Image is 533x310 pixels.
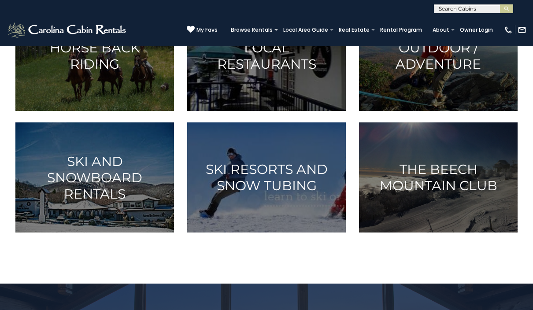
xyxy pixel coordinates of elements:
a: Local Restaurants [187,1,346,111]
a: Ski Resorts and Snow Tubing [187,122,346,232]
a: Rental Program [376,24,426,36]
h3: Ski Resorts and Snow Tubing [198,161,335,194]
img: White-1-2.png [7,21,129,39]
a: The Beech Mountain Club [359,122,518,232]
a: Local Area Guide [279,24,333,36]
a: Ski and Snowboard Rentals [15,122,174,232]
a: Browse Rentals [226,24,277,36]
img: phone-regular-white.png [504,26,513,34]
h3: Outdoor / Adventure [370,40,507,72]
a: Horse Back Riding [15,1,174,111]
a: My Favs [187,26,218,34]
h3: Horse Back Riding [26,40,163,72]
a: About [428,24,454,36]
h3: Local Restaurants [198,40,335,72]
img: mail-regular-white.png [518,26,526,34]
h3: The Beech Mountain Club [370,161,507,194]
h3: Ski and Snowboard Rentals [26,153,163,202]
a: Outdoor / Adventure [359,1,518,111]
span: My Favs [196,26,218,34]
a: Owner Login [455,24,497,36]
a: Real Estate [334,24,374,36]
